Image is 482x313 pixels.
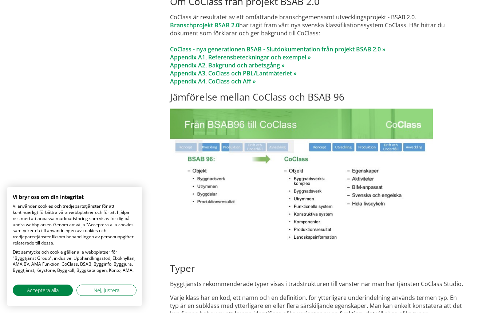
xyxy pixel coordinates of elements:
[27,286,59,294] span: Acceptera alla
[170,69,297,77] a: Appendix A3, CoClass och PBL/Lantmäteriet »
[13,285,73,296] button: Acceptera alla cookies
[170,61,285,69] a: Appendix A2, Bakgrund och arbetsgång »
[170,280,465,288] p: Byggtjänsts rekommenderade typer visas i trädstrukturen till vänster när man har tjänsten CoClass...
[76,285,137,296] button: Justera cookie preferenser
[13,249,137,274] p: Ditt samtycke och cookie gäller alla webbplatser för "Byggtjänst Group", inklusive: Upphandlingss...
[170,91,465,103] h2: Jämförelse mellan CoClass och BSAB 96
[94,286,119,294] span: Nej, justera
[170,77,256,85] a: Appendix A4, CoClass och Aff »
[13,194,137,200] h2: Vi bryr oss om din integritet
[170,45,386,53] a: CoClass - nya generationen BSAB - Slutdokumentation från projekt BSAB 2.0 »
[170,53,311,61] a: Appendix A1, Referensbeteckningar och exempel »
[170,13,465,85] p: CoClass är resultatet av ett omfattande branschgemensamt utvecklingsprojekt - BSAB 2.0. har tagit...
[170,21,239,29] a: Branschprojekt BSAB 2.0
[170,109,433,257] img: Bild1.jpg
[170,262,465,274] h2: Typer
[13,203,137,246] p: Vi använder cookies och tredjepartstjänster för att kontinuerligt förbättra våra webbplatser och ...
